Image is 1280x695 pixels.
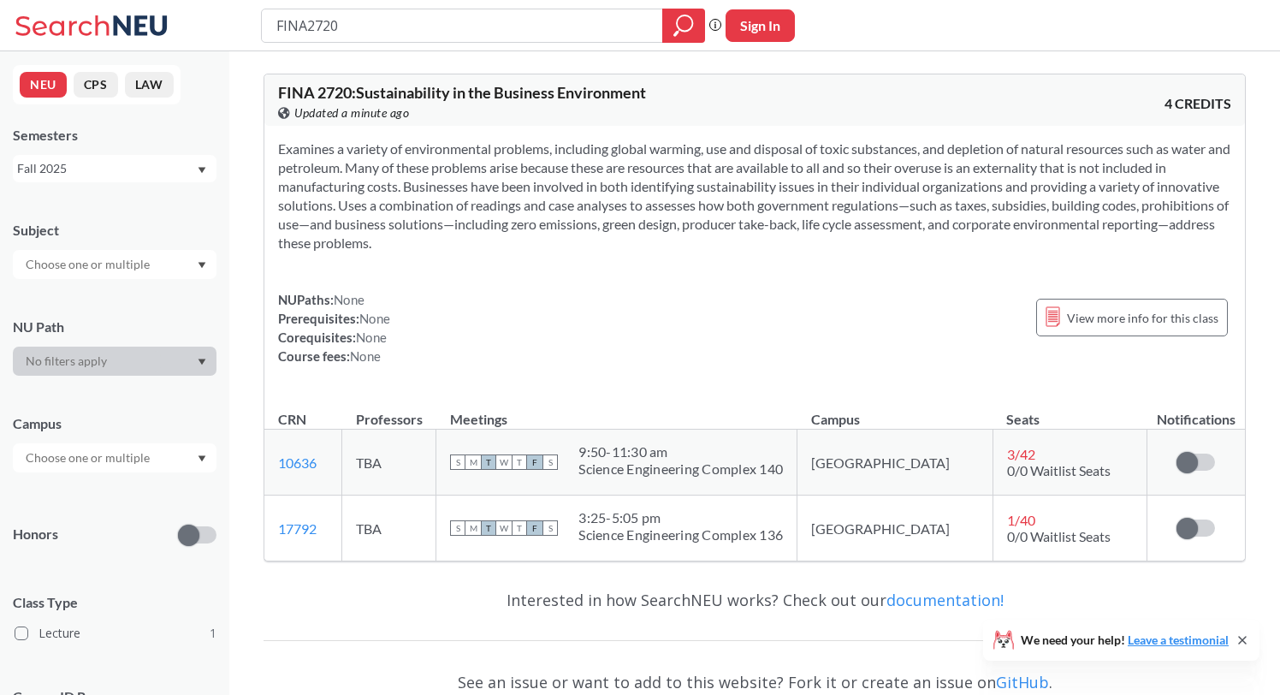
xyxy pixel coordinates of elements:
[996,672,1049,692] a: GitHub
[1147,393,1245,430] th: Notifications
[342,430,436,496] td: TBA
[578,526,783,544] div: Science Engineering Complex 136
[17,159,196,178] div: Fall 2025
[17,448,161,468] input: Choose one or multiple
[578,509,783,526] div: 3:25 - 5:05 pm
[726,9,795,42] button: Sign In
[198,359,206,365] svg: Dropdown arrow
[886,590,1004,610] a: documentation!
[13,318,216,336] div: NU Path
[278,83,646,102] span: FINA 2720 : Sustainability in the Business Environment
[278,410,306,429] div: CRN
[481,520,496,536] span: T
[20,72,67,98] button: NEU
[1007,462,1111,478] span: 0/0 Waitlist Seats
[542,520,558,536] span: S
[527,520,542,536] span: F
[275,11,650,40] input: Class, professor, course number, "phrase"
[198,262,206,269] svg: Dropdown arrow
[797,430,993,496] td: [GEOGRAPHIC_DATA]
[13,414,216,433] div: Campus
[198,167,206,174] svg: Dropdown arrow
[350,348,381,364] span: None
[13,155,216,182] div: Fall 2025Dropdown arrow
[198,455,206,462] svg: Dropdown arrow
[481,454,496,470] span: T
[496,520,512,536] span: W
[436,393,797,430] th: Meetings
[662,9,705,43] div: magnifying glass
[294,104,409,122] span: Updated a minute ago
[578,460,783,478] div: Science Engineering Complex 140
[13,250,216,279] div: Dropdown arrow
[210,624,216,643] span: 1
[1021,634,1229,646] span: We need your help!
[542,454,558,470] span: S
[15,622,216,645] label: Lecture
[1007,512,1035,528] span: 1 / 40
[264,575,1246,625] div: Interested in how SearchNEU works? Check out our
[496,454,512,470] span: W
[17,254,161,275] input: Choose one or multiple
[797,393,993,430] th: Campus
[465,520,481,536] span: M
[450,520,465,536] span: S
[673,14,694,38] svg: magnifying glass
[578,443,783,460] div: 9:50 - 11:30 am
[13,593,216,612] span: Class Type
[13,443,216,472] div: Dropdown arrow
[1128,633,1229,647] a: Leave a testimonial
[278,520,317,537] a: 17792
[450,454,465,470] span: S
[278,140,1231,252] section: Examines a variety of environmental problems, including global warming, use and disposal of toxic...
[342,393,436,430] th: Professors
[13,126,216,145] div: Semesters
[356,330,387,345] span: None
[1007,528,1111,544] span: 0/0 Waitlist Seats
[125,72,174,98] button: LAW
[278,290,390,365] div: NUPaths: Prerequisites: Corequisites: Course fees:
[1067,307,1218,329] span: View more info for this class
[512,454,527,470] span: T
[13,347,216,376] div: Dropdown arrow
[342,496,436,561] td: TBA
[797,496,993,561] td: [GEOGRAPHIC_DATA]
[993,393,1147,430] th: Seats
[74,72,118,98] button: CPS
[1164,94,1231,113] span: 4 CREDITS
[1007,446,1035,462] span: 3 / 42
[512,520,527,536] span: T
[278,454,317,471] a: 10636
[527,454,542,470] span: F
[359,311,390,326] span: None
[13,221,216,240] div: Subject
[465,454,481,470] span: M
[334,292,364,307] span: None
[13,525,58,544] p: Honors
